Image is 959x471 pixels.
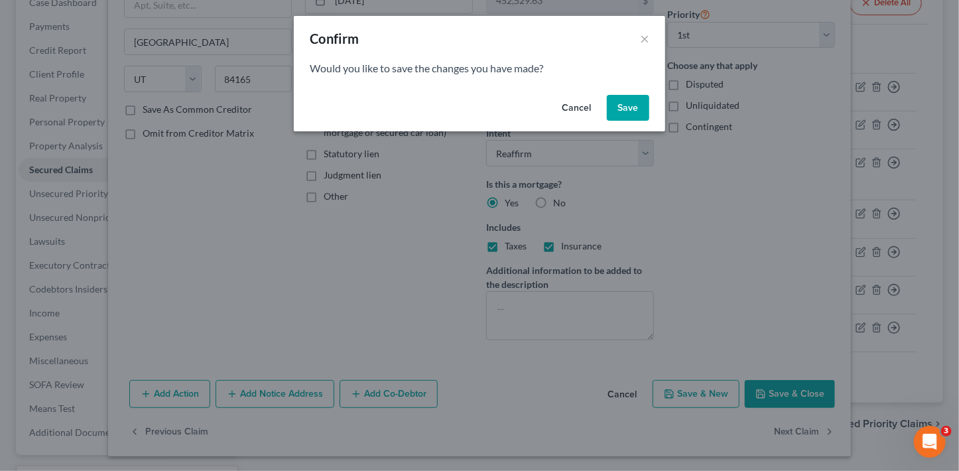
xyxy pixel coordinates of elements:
button: Cancel [551,95,602,121]
p: Would you like to save the changes you have made? [310,61,649,76]
span: 3 [941,426,952,437]
div: Confirm [310,29,359,48]
button: × [640,31,649,46]
button: Save [607,95,649,121]
iframe: Intercom live chat [914,426,946,458]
